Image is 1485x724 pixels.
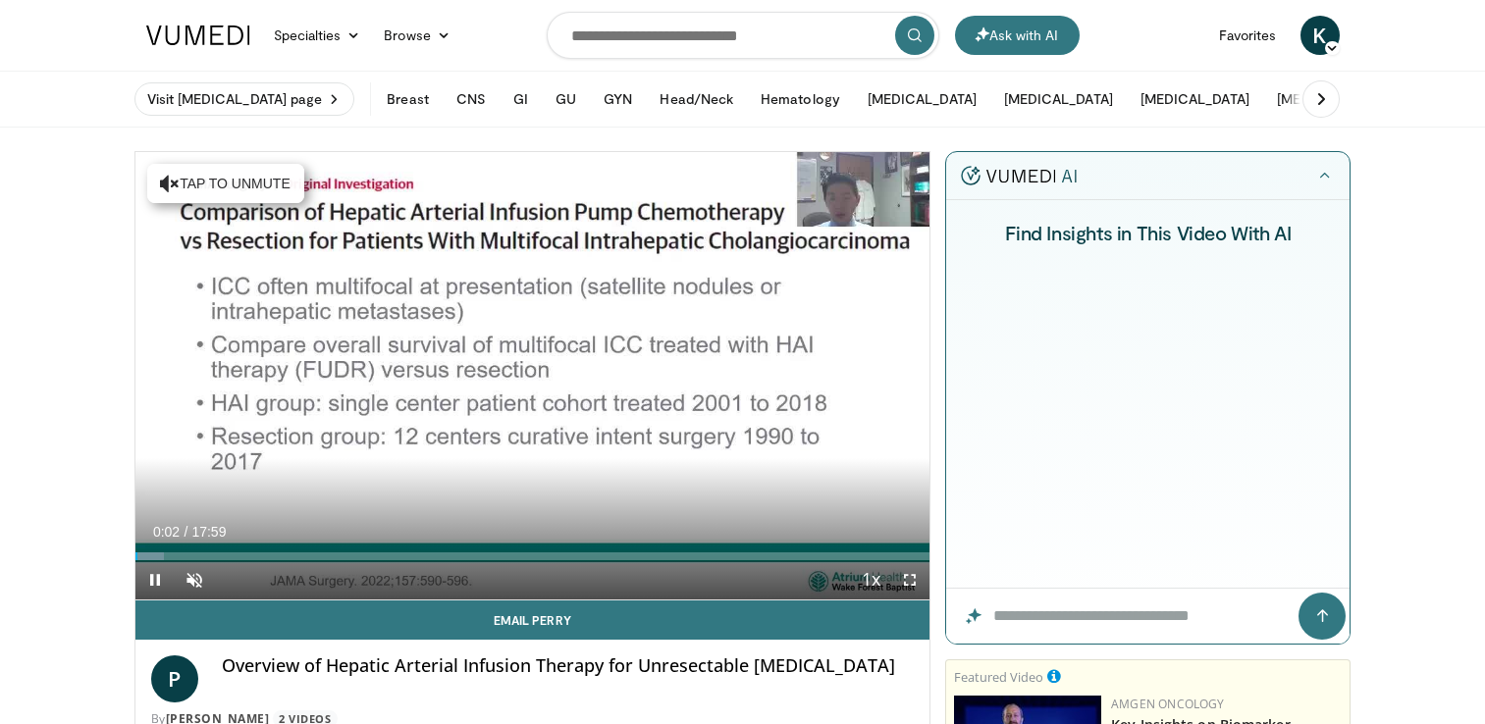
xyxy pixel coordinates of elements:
[1207,16,1289,55] a: Favorites
[445,79,498,119] button: CNS
[135,552,930,560] div: Progress Bar
[191,524,226,540] span: 17:59
[890,560,929,599] button: Fullscreen
[375,79,440,119] button: Breast
[1129,79,1261,119] button: [MEDICAL_DATA]
[547,12,939,59] input: Search topics, interventions
[147,164,304,203] button: Tap to unmute
[135,600,930,640] a: Email Perry
[946,589,1350,644] input: Question for the AI
[153,524,180,540] span: 0:02
[222,655,915,677] h4: Overview of Hepatic Arterial Infusion Therapy for Unresectable [MEDICAL_DATA]
[185,524,188,540] span: /
[372,16,462,55] a: Browse
[151,655,198,702] a: P
[856,79,988,119] button: [MEDICAL_DATA]
[175,560,214,599] button: Unmute
[262,16,373,55] a: Specialties
[544,79,588,119] button: GU
[749,79,852,119] button: Hematology
[592,79,644,119] button: GYN
[1300,16,1340,55] a: K
[851,560,890,599] button: Playback Rate
[135,152,930,600] video-js: Video Player
[135,560,175,599] button: Pause
[972,220,1326,245] h4: Find Insights in This Video With AI
[961,166,1077,185] img: vumedi-ai-logo.v2.svg
[146,26,250,45] img: VuMedi Logo
[502,79,540,119] button: GI
[992,79,1125,119] button: [MEDICAL_DATA]
[648,79,745,119] button: Head/Neck
[134,82,355,116] a: Visit [MEDICAL_DATA] page
[954,668,1043,686] small: Featured Video
[1111,696,1224,712] a: Amgen Oncology
[955,16,1080,55] button: Ask with AI
[1265,79,1398,119] button: [MEDICAL_DATA]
